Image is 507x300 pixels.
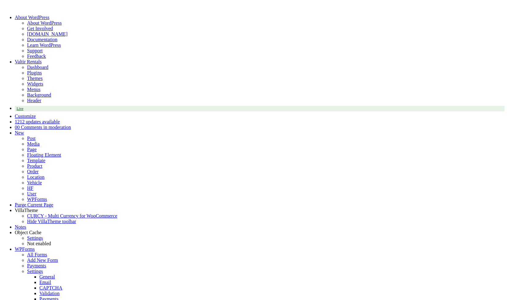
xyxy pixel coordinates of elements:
a: Product [27,163,42,169]
a: Post [27,136,36,141]
span: 12 [15,119,20,124]
ul: Valtir Rentals [15,76,505,103]
span: 12 updates available [20,119,60,124]
a: Documentation [27,37,57,42]
a: Settings [27,269,43,274]
a: Get Involved [27,26,53,31]
span: 0 [15,125,17,130]
a: Widgets [27,81,43,86]
a: Themes [27,76,43,81]
div: Object Cache [15,230,505,235]
a: General [39,274,55,279]
a: CAPTCHA [39,285,62,290]
span: 0 Comments in moderation [17,125,71,130]
a: Page [27,147,37,152]
a: HF [27,186,33,191]
a: Learn WordPress [27,42,61,48]
a: WPForms [15,246,35,252]
span: Hide VillaTheme toolbar [27,219,76,224]
a: About WordPress [27,20,62,26]
a: All Forms [27,252,47,257]
span: About WordPress [15,15,50,20]
a: Menus [27,87,41,92]
a: [DOMAIN_NAME] [27,31,68,37]
a: Vehicle [27,180,42,185]
a: Order [27,169,38,174]
a: Media [27,141,40,146]
a: Plugins [27,70,42,75]
span: New [15,130,24,135]
a: Add New Form [27,258,58,263]
a: Feedback [27,54,46,59]
a: Notes [15,224,26,230]
a: Live [15,106,505,111]
a: Dashboard [27,65,48,70]
a: User [27,191,36,196]
a: Support [27,48,43,53]
a: Validation [39,291,60,296]
a: Customize [15,114,36,119]
a: Settings [27,235,43,241]
div: VillaTheme [15,208,505,213]
a: CURCY - Multi Currency for WooCommerce [27,213,117,218]
ul: New [15,136,505,202]
a: Email [39,280,51,285]
a: WPForms [27,197,47,202]
a: Payments [27,263,46,268]
a: Background [27,92,51,98]
a: Valtir Rentals [15,59,42,64]
ul: Valtir Rentals [15,65,505,76]
a: Template [27,158,45,163]
a: Header [27,98,41,103]
ul: About WordPress [15,31,505,59]
div: Status: Not enabled [27,241,505,246]
a: Floating Element [27,152,61,158]
a: Location [27,174,45,180]
ul: About WordPress [15,20,505,31]
a: Purge Current Page [15,202,53,207]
